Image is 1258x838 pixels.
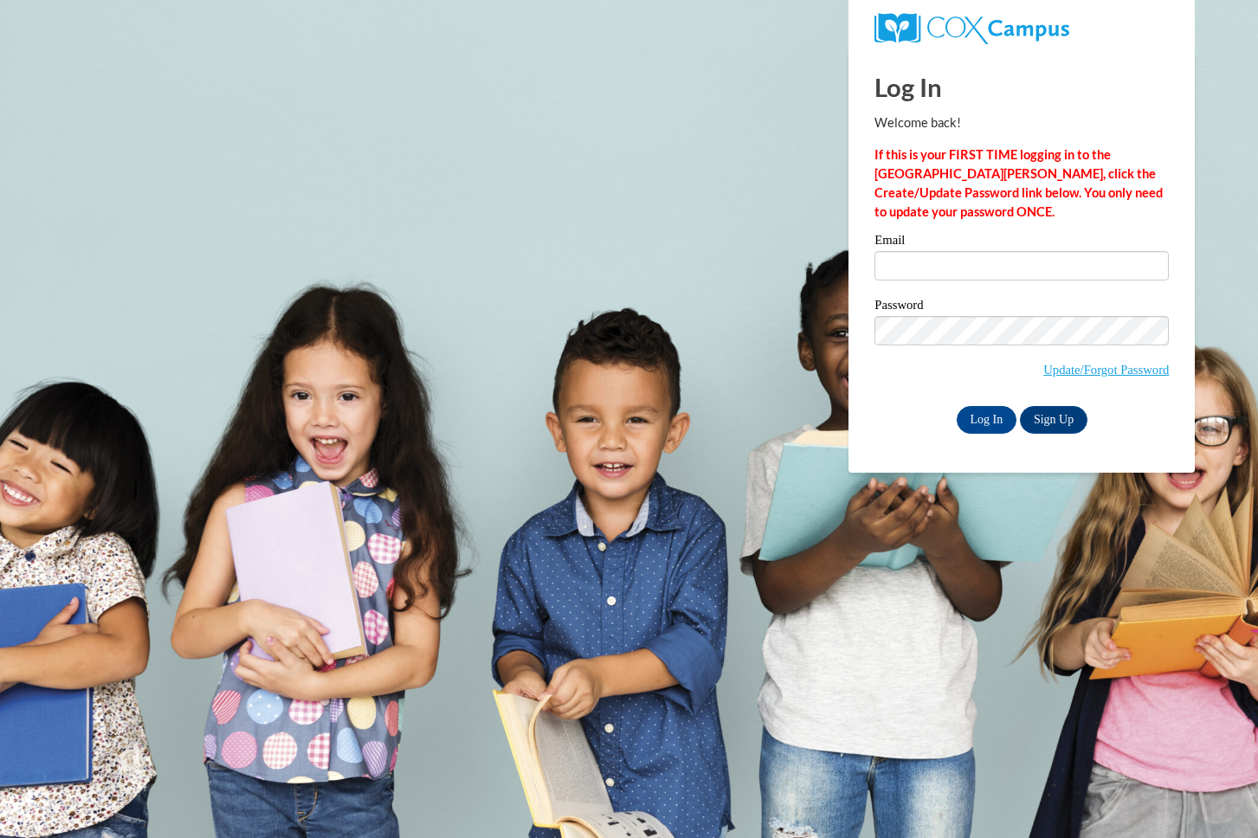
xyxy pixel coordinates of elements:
[874,69,1169,105] h1: Log In
[1189,769,1244,824] iframe: Button to launch messaging window
[874,113,1169,132] p: Welcome back!
[1020,406,1087,434] a: Sign Up
[874,147,1163,219] strong: If this is your FIRST TIME logging in to the [GEOGRAPHIC_DATA][PERSON_NAME], click the Create/Upd...
[874,234,1169,251] label: Email
[874,13,1068,44] img: COX Campus
[1043,363,1169,377] a: Update/Forgot Password
[874,299,1169,316] label: Password
[957,406,1017,434] input: Log In
[874,13,1169,44] a: COX Campus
